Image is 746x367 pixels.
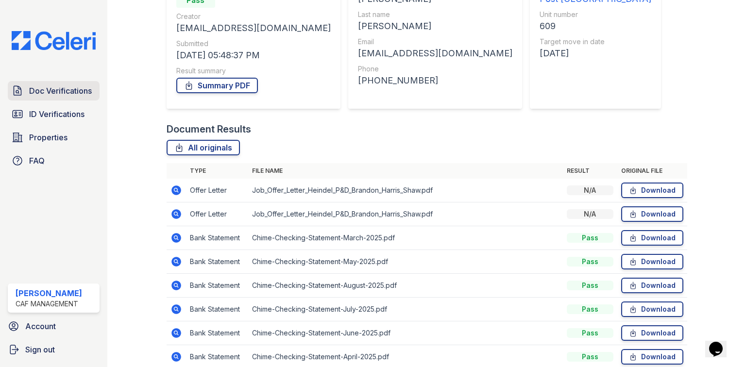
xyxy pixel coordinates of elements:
[248,179,563,202] td: Job_Offer_Letter_Heindel_P&D_Brandon_Harris_Shaw.pdf
[176,66,331,76] div: Result summary
[25,344,55,355] span: Sign out
[29,155,45,167] span: FAQ
[186,202,248,226] td: Offer Letter
[167,140,240,155] a: All originals
[186,274,248,298] td: Bank Statement
[358,47,512,60] div: [EMAIL_ADDRESS][DOMAIN_NAME]
[567,281,613,290] div: Pass
[567,209,613,219] div: N/A
[176,49,331,62] div: [DATE] 05:48:37 PM
[29,108,85,120] span: ID Verifications
[176,39,331,49] div: Submitted
[248,298,563,321] td: Chime-Checking-Statement-July-2025.pdf
[176,21,331,35] div: [EMAIL_ADDRESS][DOMAIN_NAME]
[617,163,687,179] th: Original file
[248,250,563,274] td: Chime-Checking-Statement-May-2025.pdf
[25,320,56,332] span: Account
[186,250,248,274] td: Bank Statement
[621,349,683,365] a: Download
[8,128,100,147] a: Properties
[540,37,651,47] div: Target move in date
[248,202,563,226] td: Job_Offer_Letter_Heindel_P&D_Brandon_Harris_Shaw.pdf
[563,163,617,179] th: Result
[358,10,512,19] div: Last name
[248,321,563,345] td: Chime-Checking-Statement-June-2025.pdf
[176,78,258,93] a: Summary PDF
[358,37,512,47] div: Email
[4,317,103,336] a: Account
[358,64,512,74] div: Phone
[16,299,82,309] div: CAF Management
[29,85,92,97] span: Doc Verifications
[567,257,613,267] div: Pass
[248,226,563,250] td: Chime-Checking-Statement-March-2025.pdf
[8,104,100,124] a: ID Verifications
[621,206,683,222] a: Download
[567,304,613,314] div: Pass
[540,47,651,60] div: [DATE]
[567,233,613,243] div: Pass
[186,179,248,202] td: Offer Letter
[540,19,651,33] div: 609
[621,230,683,246] a: Download
[248,274,563,298] td: Chime-Checking-Statement-August-2025.pdf
[358,74,512,87] div: [PHONE_NUMBER]
[4,31,103,50] img: CE_Logo_Blue-a8612792a0a2168367f1c8372b55b34899dd931a85d93a1a3d3e32e68fde9ad4.png
[186,226,248,250] td: Bank Statement
[621,301,683,317] a: Download
[567,352,613,362] div: Pass
[705,328,736,357] iframe: chat widget
[567,185,613,195] div: N/A
[8,151,100,170] a: FAQ
[186,298,248,321] td: Bank Statement
[358,19,512,33] div: [PERSON_NAME]
[567,328,613,338] div: Pass
[621,325,683,341] a: Download
[186,163,248,179] th: Type
[167,122,251,136] div: Document Results
[16,287,82,299] div: [PERSON_NAME]
[29,132,68,143] span: Properties
[621,183,683,198] a: Download
[4,340,103,359] a: Sign out
[621,254,683,269] a: Download
[186,321,248,345] td: Bank Statement
[248,163,563,179] th: File name
[540,10,651,19] div: Unit number
[621,278,683,293] a: Download
[8,81,100,100] a: Doc Verifications
[176,12,331,21] div: Creator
